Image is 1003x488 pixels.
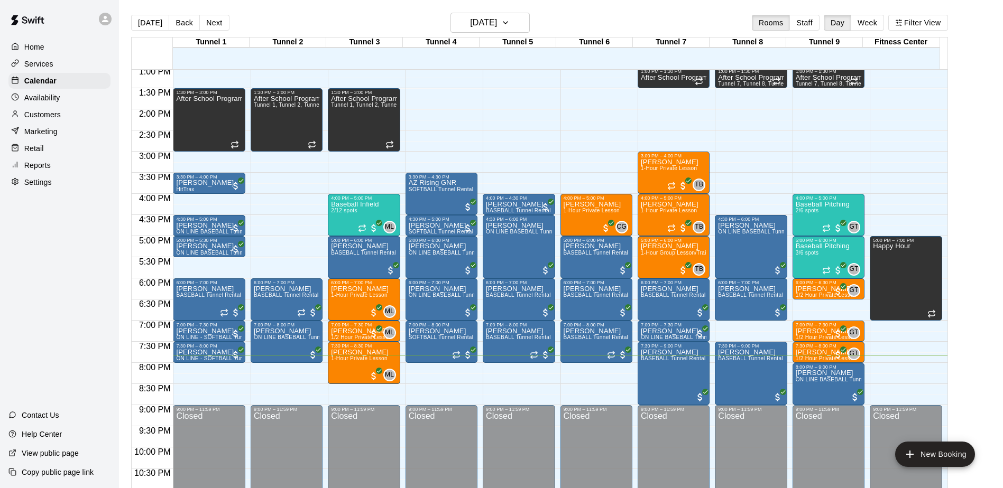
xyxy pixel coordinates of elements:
[888,15,947,31] button: Filter View
[254,90,319,95] div: 1:30 PM – 3:00 PM
[483,278,555,321] div: 6:00 PM – 7:00 PM: BASEBALL Tunnel Rental
[409,292,508,298] span: ON LINE BASEBALL Tunnel 1-6 Rental
[409,280,474,285] div: 6:00 PM – 7:00 PM
[851,15,884,31] button: Week
[667,182,676,190] span: Recurring event
[618,265,628,276] span: All customers have paid
[564,322,629,327] div: 7:00 PM – 8:00 PM
[695,180,703,190] span: TB
[328,88,400,152] div: 1:30 PM – 3:00 PM: After School Program
[8,39,111,55] a: Home
[24,42,44,52] p: Home
[697,221,705,233] span: Tate Budnick
[173,342,245,363] div: 7:30 PM – 8:00 PM: Tim Bronner
[852,348,860,360] span: Gilbert Tussey
[824,15,851,31] button: Day
[173,37,250,48] div: Tunnel 1
[22,467,94,477] p: Copy public page link
[173,173,245,194] div: 3:30 PM – 4:00 PM: Ellison Locke
[136,278,173,287] span: 6:00 PM
[752,15,790,31] button: Rooms
[695,264,703,275] span: TB
[486,292,551,298] span: BASEBALL Tunnel Rental
[176,322,242,327] div: 7:00 PM – 7:30 PM
[450,13,530,33] button: [DATE]
[326,37,403,48] div: Tunnel 3
[486,217,551,222] div: 4:30 PM – 6:00 PM
[328,236,400,278] div: 5:00 PM – 6:00 PM: BASEBALL Tunnel Rental
[136,363,173,372] span: 8:00 PM
[385,140,394,149] span: Recurring event
[483,321,555,363] div: 7:00 PM – 8:00 PM: BASEBALL Tunnel Rental
[601,223,611,233] span: All customers have paid
[863,37,940,48] div: Fitness Center
[173,88,245,152] div: 1:30 PM – 3:00 PM: After School Program
[173,321,245,342] div: 7:00 PM – 7:30 PM: Tim Bronner
[231,140,239,149] span: Recurring event
[715,67,787,88] div: 1:00 PM – 1:30 PM: After School Program
[254,334,353,340] span: ON LINE BASEBALL Tunnel 1-6 Rental
[793,321,864,342] div: 7:00 PM – 7:30 PM: 1/2 Hour Private Lesson
[848,263,860,276] div: Gilbert Tussey
[641,153,706,158] div: 3:00 PM – 4:00 PM
[870,236,942,321] div: 5:00 PM – 7:00 PM: Happy Hour
[463,202,473,212] span: All customers have paid
[22,410,59,420] p: Contact Us
[388,305,396,318] span: Marcus Lucas
[641,322,706,327] div: 7:00 PM – 7:30 PM
[607,351,615,359] span: Recurring event
[486,229,585,234] span: ON LINE BASEBALL Tunnel 1-6 Rental
[331,343,397,349] div: 7:30 PM – 8:30 PM
[409,250,508,256] span: ON LINE BASEBALL Tunnel 1-6 Rental
[385,327,394,338] span: ML
[176,174,242,180] div: 3:30 PM – 4:00 PM
[8,174,111,190] a: Settings
[8,157,111,173] div: Reports
[409,334,474,340] span: SOFTBALL Tunnel Rental
[231,223,241,233] span: All customers have paid
[24,109,61,120] p: Customers
[560,278,632,321] div: 6:00 PM – 7:00 PM: BASEBALL Tunnel Rental
[695,77,703,86] span: Recurring event
[331,195,397,201] div: 4:00 PM – 5:00 PM
[540,202,551,212] span: All customers have paid
[176,186,194,192] span: HitTrax
[715,278,787,321] div: 6:00 PM – 7:00 PM: BASEBALL Tunnel Rental
[486,334,551,340] span: BASEBALL Tunnel Rental
[409,174,474,180] div: 3:30 PM – 4:30 PM
[540,307,551,318] span: All customers have paid
[176,250,275,256] span: ON LINE BASEBALL Tunnel 1-6 Rental
[793,236,864,278] div: 5:00 PM – 6:00 PM: Baseball Pitching
[693,263,705,276] div: Tate Budnick
[308,140,316,149] span: Recurring event
[718,292,783,298] span: BASEBALL Tunnel Rental
[873,238,938,243] div: 5:00 PM – 7:00 PM
[173,236,245,257] div: 5:00 PM – 5:30 PM: Andrew Mettenbrink
[796,208,819,213] span: 2/6 spots filled
[136,299,173,308] span: 6:30 PM
[638,67,710,88] div: 1:00 PM – 1:30 PM: After School Program
[369,307,379,318] span: All customers have paid
[796,280,861,285] div: 6:00 PM – 6:30 PM
[136,152,173,161] span: 3:00 PM
[406,173,477,215] div: 3:30 PM – 4:30 PM: SOFTBALL Tunnel Rental
[833,350,843,360] span: All customers have paid
[136,236,173,245] span: 5:00 PM
[848,348,860,360] div: Gilbert Tussey
[678,265,688,276] span: All customers have paid
[678,181,688,191] span: All customers have paid
[254,102,326,108] span: Tunnel 1, Tunnel 2, Tunnel 3
[483,194,555,215] div: 4:00 PM – 4:30 PM: BASEBALL Tunnel Rental
[176,343,242,349] div: 7:30 PM – 8:00 PM
[796,334,857,340] span: 1/2 Hour Private Lesson
[641,355,706,361] span: BASEBALL Tunnel Rental
[220,308,228,317] span: Recurring event
[718,355,783,361] span: BASEBALL Tunnel Rental
[564,250,629,256] span: BASEBALL Tunnel Rental
[695,329,705,339] span: All customers have paid
[385,222,394,232] span: ML
[833,265,843,276] span: All customers have paid
[695,222,703,232] span: TB
[385,370,394,380] span: ML
[328,194,400,236] div: 4:00 PM – 5:00 PM: Baseball Infield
